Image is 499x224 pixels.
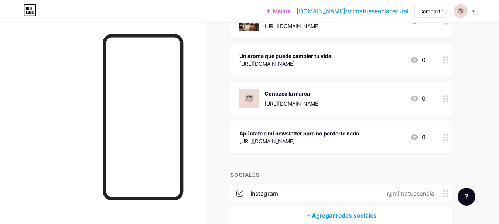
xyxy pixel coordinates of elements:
font: Un aroma que puede cambiar tu vida. [239,53,333,59]
font: SOCIALES [230,172,260,178]
img: Conozca la marca [239,89,259,108]
font: Mejora [273,8,291,14]
font: [DOMAIN_NAME]/mimatuesencianatural [297,7,409,15]
font: + Agregar redes sociales [306,212,377,219]
font: Compartir [419,8,443,14]
font: 0 [422,56,425,63]
a: [DOMAIN_NAME]/mimatuesencianatural [297,7,409,15]
font: [URL][DOMAIN_NAME] [264,100,320,107]
font: Apúntate a mi newsletter para no perderte nada. [239,130,360,137]
font: 0 [422,95,425,102]
font: [URL][DOMAIN_NAME] [264,23,320,29]
font: [URL][DOMAIN_NAME] [239,61,295,67]
font: 0 [422,134,425,141]
font: @mimatuesencia [387,190,434,197]
font: [URL][DOMAIN_NAME] [239,138,295,144]
font: Conozca la marca [264,90,310,97]
font: Instagram [250,190,278,197]
img: mimatuesencianatural [454,4,468,18]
